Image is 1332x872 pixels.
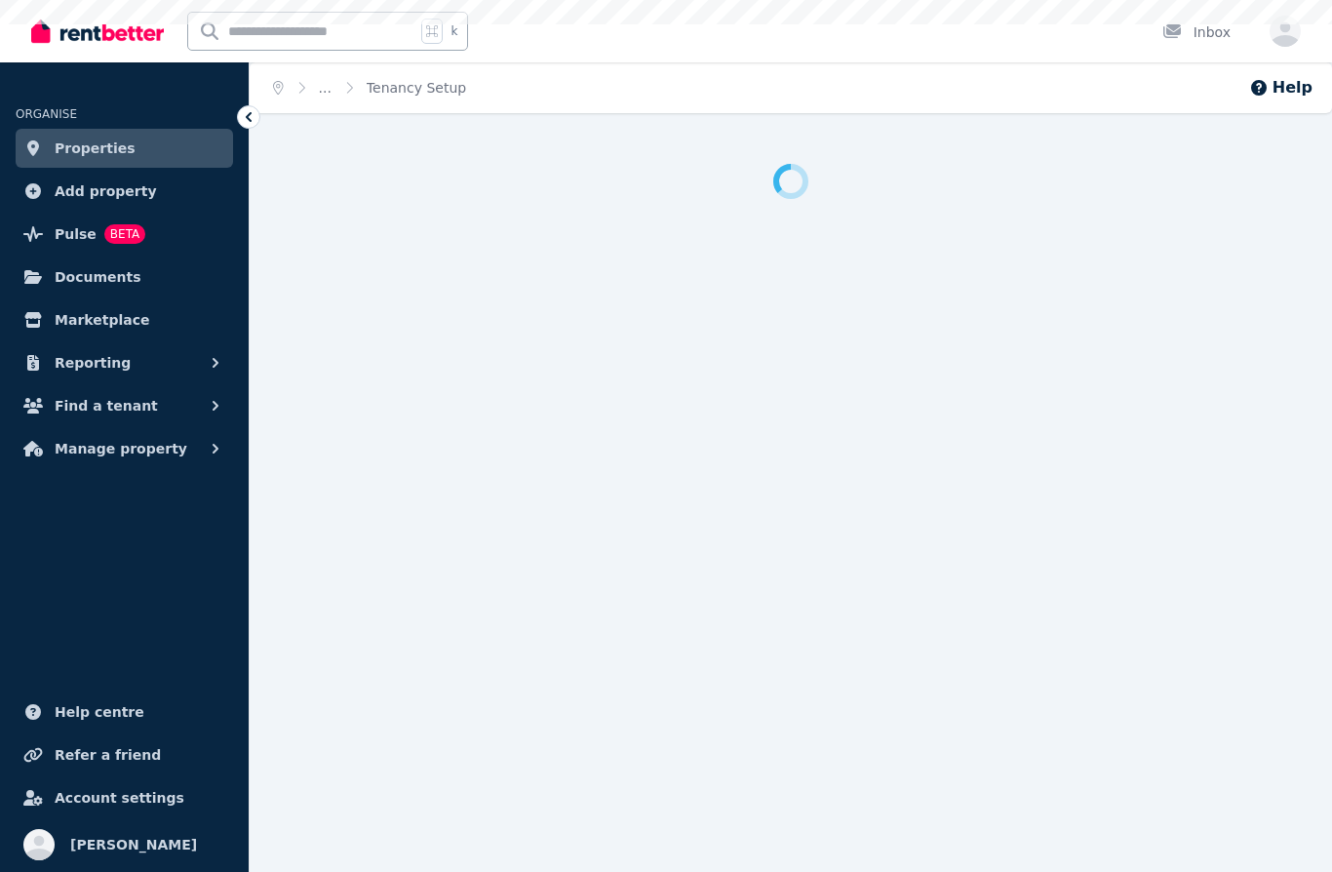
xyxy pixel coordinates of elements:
[55,179,157,203] span: Add property
[16,107,77,121] span: ORGANISE
[16,172,233,211] a: Add property
[16,258,233,297] a: Documents
[55,308,149,332] span: Marketplace
[16,343,233,382] button: Reporting
[250,62,490,113] nav: Breadcrumb
[55,786,184,810] span: Account settings
[16,693,233,732] a: Help centre
[55,351,131,375] span: Reporting
[16,778,233,817] a: Account settings
[16,215,233,254] a: PulseBETA
[16,129,233,168] a: Properties
[55,137,136,160] span: Properties
[16,386,233,425] button: Find a tenant
[55,222,97,246] span: Pulse
[319,80,332,96] a: ...
[55,394,158,417] span: Find a tenant
[1162,22,1231,42] div: Inbox
[31,17,164,46] img: RentBetter
[55,265,141,289] span: Documents
[367,78,466,98] span: Tenancy Setup
[55,700,144,724] span: Help centre
[16,735,233,774] a: Refer a friend
[16,429,233,468] button: Manage property
[16,300,233,339] a: Marketplace
[451,23,457,39] span: k
[55,437,187,460] span: Manage property
[104,224,145,244] span: BETA
[70,833,197,856] span: [PERSON_NAME]
[1249,76,1312,99] button: Help
[55,743,161,767] span: Refer a friend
